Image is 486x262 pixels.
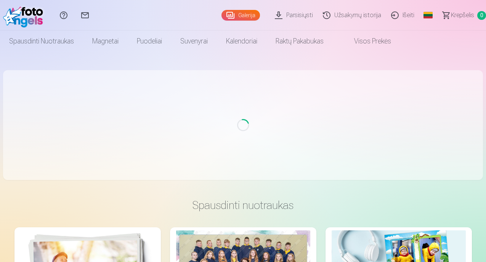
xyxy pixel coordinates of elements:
a: Suvenyrai [171,31,217,52]
a: Galerija [221,10,260,21]
img: /fa2 [3,3,47,27]
h3: Spausdinti nuotraukas [21,198,466,212]
span: Krepšelis [451,11,474,20]
span: 0 [477,11,486,20]
a: Visos prekės [333,31,400,52]
a: Magnetai [83,31,128,52]
a: Kalendoriai [217,31,266,52]
a: Raktų pakabukas [266,31,333,52]
a: Puodeliai [128,31,171,52]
